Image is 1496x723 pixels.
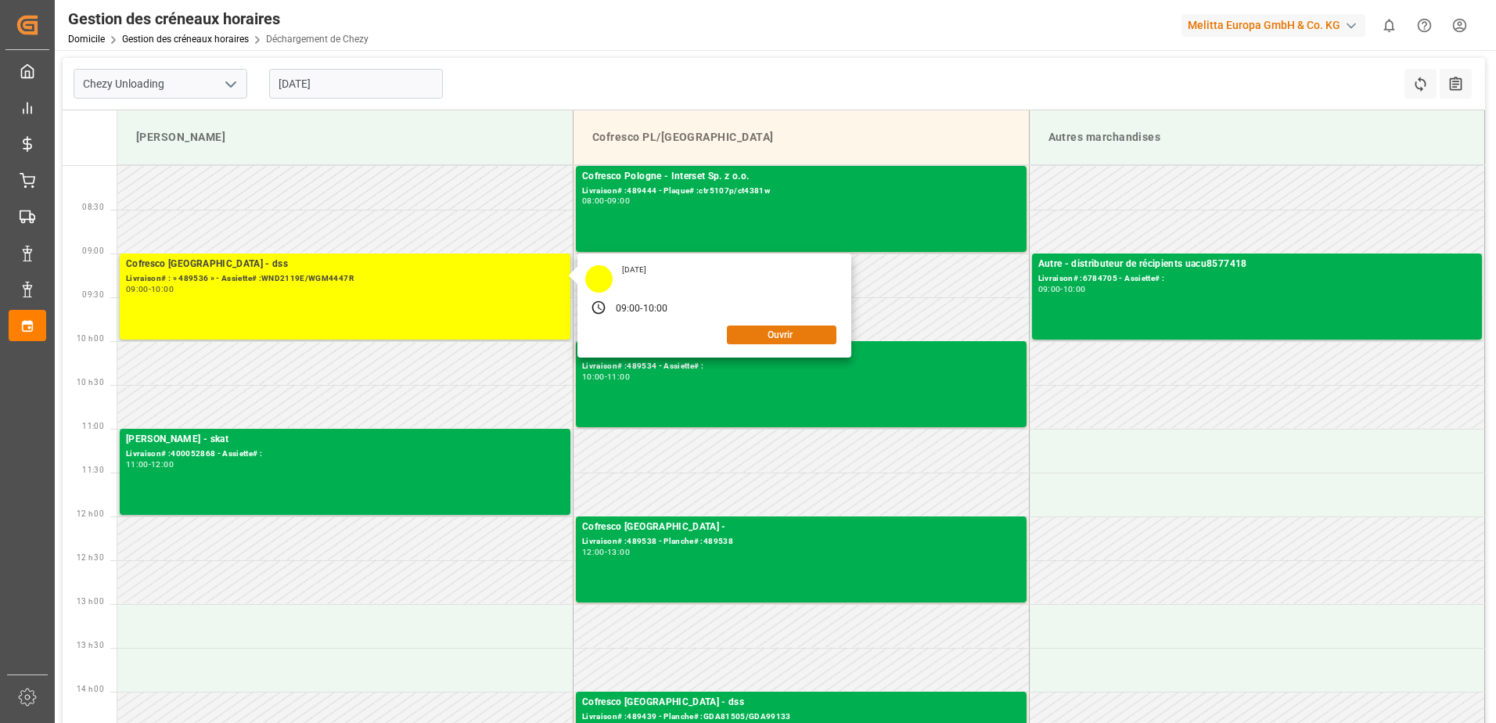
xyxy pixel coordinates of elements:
[607,197,630,204] div: 09:00
[77,597,104,606] span: 13 h 00
[68,7,369,31] div: Gestion des créneaux horaires
[126,286,149,293] div: 09:00
[77,509,104,518] span: 12 h 00
[149,461,151,468] div: -
[122,34,249,45] a: Gestion des créneaux horaires
[1372,8,1407,43] button: Afficher 0 nouvelles notifications
[126,257,564,272] div: Cofresco [GEOGRAPHIC_DATA] - dss
[640,302,642,316] div: -
[151,286,174,293] div: 10:00
[727,326,836,344] button: Ouvrir
[126,461,149,468] div: 11:00
[1181,10,1372,40] button: Melitta Europa GmbH & Co. KG
[582,373,605,380] div: 10:00
[643,302,668,316] div: 10:00
[130,123,560,152] div: [PERSON_NAME]
[82,246,104,255] span: 09:00
[616,302,641,316] div: 09:00
[74,69,247,99] input: Type à rechercher/sélectionner
[149,286,151,293] div: -
[582,169,1020,185] div: Cofresco Pologne - Interset Sp. z o.o.
[77,334,104,343] span: 10 h 00
[582,695,1020,710] div: Cofresco [GEOGRAPHIC_DATA] - dss
[77,685,104,693] span: 14 h 00
[82,290,104,299] span: 09:30
[126,432,564,448] div: [PERSON_NAME] - skat
[1188,17,1340,34] font: Melitta Europa GmbH & Co. KG
[1042,123,1473,152] div: Autres marchandises
[605,197,607,204] div: -
[582,549,605,556] div: 12:00
[582,185,1020,198] div: Livraison# :489444 - Plaque# :ctr5107p/ct4381w
[607,549,630,556] div: 13:00
[605,549,607,556] div: -
[151,461,174,468] div: 12:00
[68,34,105,45] a: Domicile
[586,123,1016,152] div: Cofresco PL/[GEOGRAPHIC_DATA]
[126,272,564,286] div: Livraison# : » 489536 » - Assiette# :WND2119E/WGM4447R
[582,520,1020,535] div: Cofresco [GEOGRAPHIC_DATA] -
[1038,286,1061,293] div: 09:00
[582,197,605,204] div: 08:00
[1060,286,1063,293] div: -
[82,203,104,211] span: 08:30
[77,641,104,649] span: 13 h 30
[82,422,104,430] span: 11:00
[77,553,104,562] span: 12 h 30
[1063,286,1086,293] div: 10:00
[218,72,242,96] button: Ouvrir le menu
[82,466,104,474] span: 11:30
[617,264,653,275] div: [DATE]
[582,360,1020,373] div: Livraison# :489534 - Assiette# :
[126,448,564,461] div: Livraison# :400052868 - Assiette# :
[1038,272,1476,286] div: Livraison# :6784705 - Assiette# :
[605,373,607,380] div: -
[77,378,104,387] span: 10 h 30
[582,535,1020,549] div: Livraison# :489538 - Planche# :489538
[269,69,443,99] input: JJ-MM-AAAA
[607,373,630,380] div: 11:00
[1038,257,1476,272] div: Autre - distributeur de récipients uacu8577418
[1407,8,1442,43] button: Centre d’aide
